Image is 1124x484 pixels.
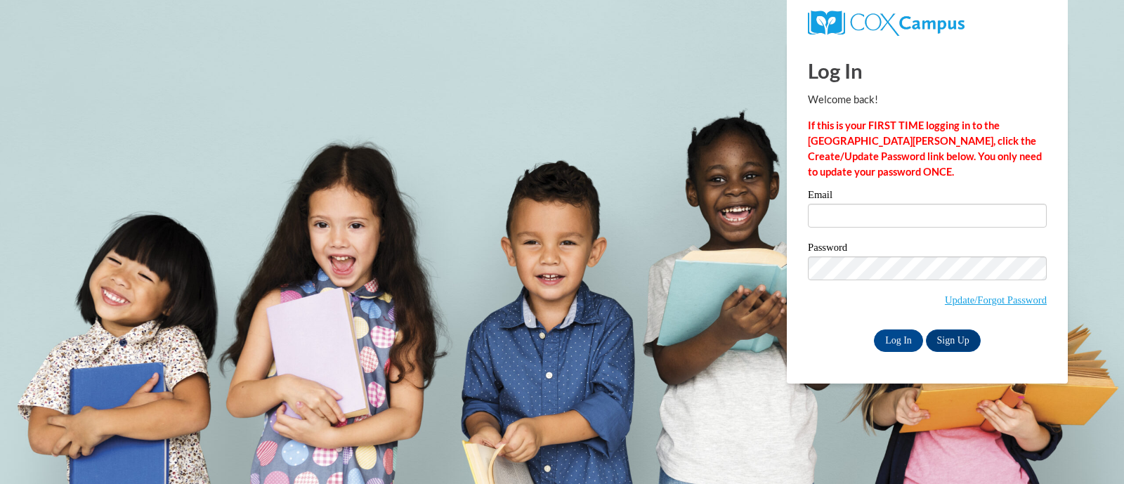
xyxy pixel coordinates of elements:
[926,329,981,352] a: Sign Up
[808,11,965,36] img: COX Campus
[874,329,923,352] input: Log In
[808,16,965,28] a: COX Campus
[808,190,1047,204] label: Email
[808,56,1047,85] h1: Log In
[945,294,1047,306] a: Update/Forgot Password
[808,242,1047,256] label: Password
[808,119,1042,178] strong: If this is your FIRST TIME logging in to the [GEOGRAPHIC_DATA][PERSON_NAME], click the Create/Upd...
[808,92,1047,107] p: Welcome back!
